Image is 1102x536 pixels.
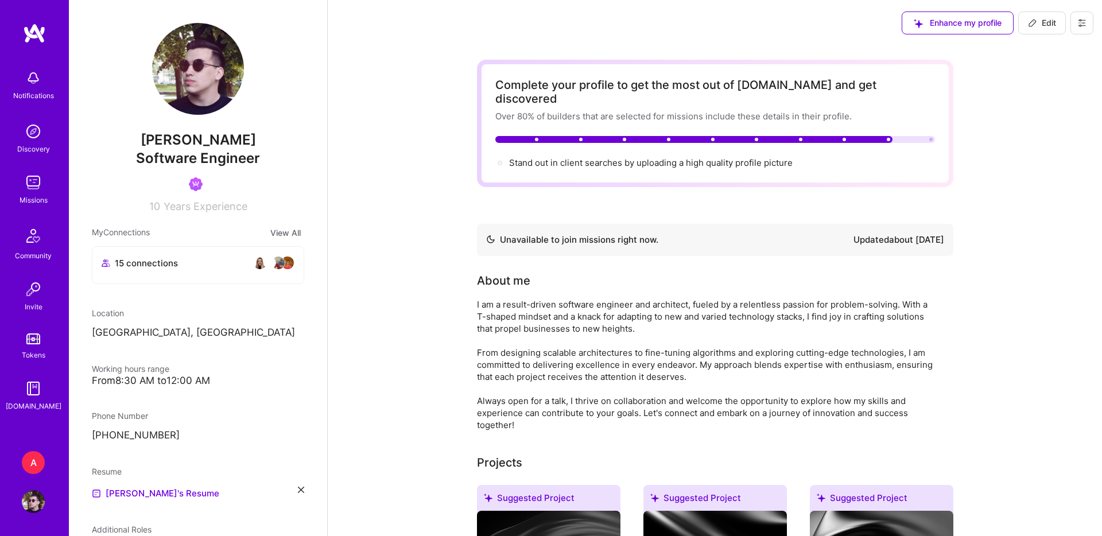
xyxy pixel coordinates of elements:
[23,23,46,44] img: logo
[853,233,944,247] div: Updated about [DATE]
[22,349,45,361] div: Tokens
[6,400,61,412] div: [DOMAIN_NAME]
[495,78,935,106] div: Complete your profile to get the most out of [DOMAIN_NAME] and get discovered
[1018,11,1066,34] button: Edit
[486,235,495,244] img: Availability
[136,150,260,166] span: Software Engineer
[189,177,203,191] img: Been on Mission
[22,278,45,301] img: Invite
[20,194,48,206] div: Missions
[92,326,304,340] p: [GEOGRAPHIC_DATA], [GEOGRAPHIC_DATA]
[810,485,953,515] div: Suggested Project
[509,157,793,169] div: Stand out in client searches by uploading a high quality profile picture
[20,222,47,250] img: Community
[92,467,122,476] span: Resume
[92,489,101,498] img: Resume
[495,110,935,122] div: Over 80% of builders that are selected for missions include these details in their profile.
[650,494,659,502] i: icon SuggestedTeams
[298,487,304,493] i: icon Close
[477,272,530,289] div: About me
[92,429,304,442] p: [PHONE_NUMBER]
[92,246,304,284] button: 15 connectionsavataravataravataravatar
[17,143,50,155] div: Discovery
[26,333,40,344] img: tokens
[22,490,45,513] img: User Avatar
[253,256,267,270] img: avatar
[92,364,169,374] span: Working hours range
[19,451,48,474] a: A
[92,375,304,387] div: From 8:30 AM to 12:00 AM
[643,485,787,515] div: Suggested Project
[914,19,923,28] i: icon SuggestedTeams
[22,171,45,194] img: teamwork
[914,17,1002,29] span: Enhance my profile
[115,257,178,269] span: 15 connections
[92,131,304,149] span: [PERSON_NAME]
[281,256,294,270] img: avatar
[25,301,42,313] div: Invite
[92,411,148,421] span: Phone Number
[477,454,522,471] div: Projects
[902,11,1014,34] button: Enhance my profile
[13,90,54,102] div: Notifications
[477,485,620,515] div: Suggested Project
[262,256,276,270] img: avatar
[152,23,244,115] img: User Avatar
[22,67,45,90] img: bell
[22,451,45,474] div: A
[267,226,304,239] button: View All
[484,494,492,502] i: icon SuggestedTeams
[22,377,45,400] img: guide book
[15,250,52,262] div: Community
[486,233,658,247] div: Unavailable to join missions right now.
[817,494,825,502] i: icon SuggestedTeams
[1028,17,1056,29] span: Edit
[92,487,219,500] a: [PERSON_NAME]'s Resume
[102,259,110,267] i: icon Collaborator
[149,200,160,212] span: 10
[271,256,285,270] img: avatar
[22,120,45,143] img: discovery
[164,200,247,212] span: Years Experience
[92,307,304,319] div: Location
[477,298,936,431] div: I am a result-driven software engineer and architect, fueled by a relentless passion for problem-...
[92,226,150,239] span: My Connections
[92,525,152,534] span: Additional Roles
[19,490,48,513] a: User Avatar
